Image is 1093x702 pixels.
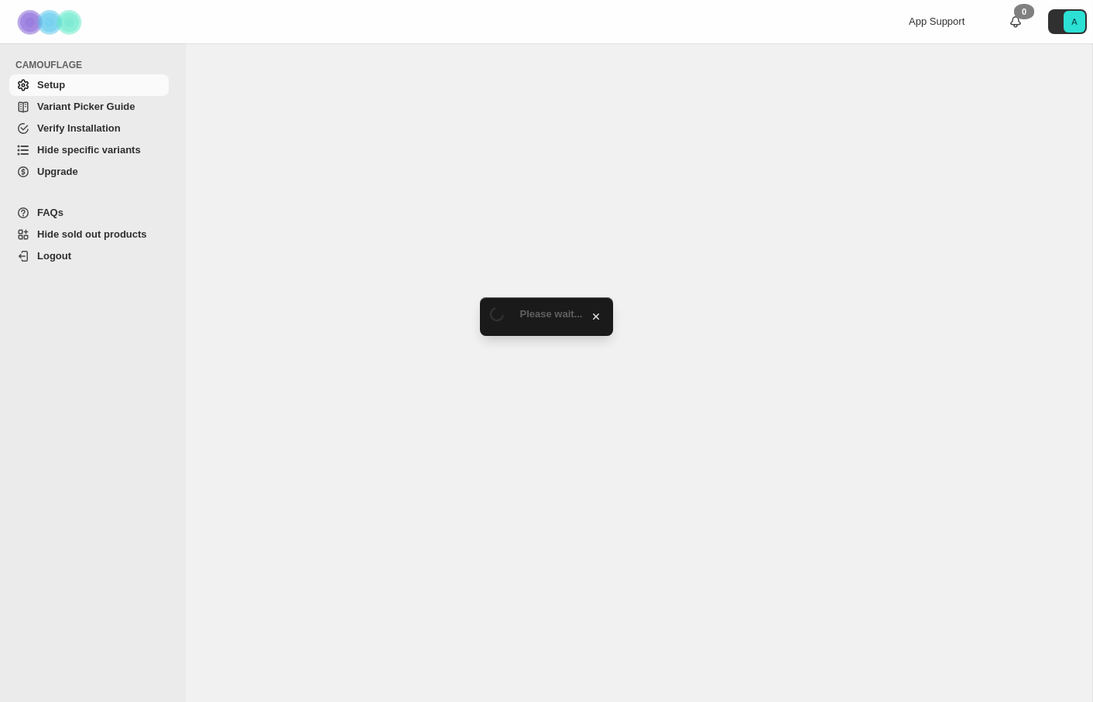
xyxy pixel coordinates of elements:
[1014,4,1034,19] div: 0
[520,308,583,320] span: Please wait...
[1071,17,1078,26] text: A
[37,228,147,240] span: Hide sold out products
[37,144,141,156] span: Hide specific variants
[9,202,169,224] a: FAQs
[1048,9,1087,34] button: Avatar with initials A
[37,166,78,177] span: Upgrade
[37,250,71,262] span: Logout
[909,15,965,27] span: App Support
[37,101,135,112] span: Variant Picker Guide
[37,207,63,218] span: FAQs
[37,79,65,91] span: Setup
[12,1,90,43] img: Camouflage
[9,139,169,161] a: Hide specific variants
[9,161,169,183] a: Upgrade
[1064,11,1085,33] span: Avatar with initials A
[9,118,169,139] a: Verify Installation
[1008,14,1023,29] a: 0
[37,122,121,134] span: Verify Installation
[9,74,169,96] a: Setup
[9,245,169,267] a: Logout
[9,224,169,245] a: Hide sold out products
[9,96,169,118] a: Variant Picker Guide
[15,59,175,71] span: CAMOUFLAGE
